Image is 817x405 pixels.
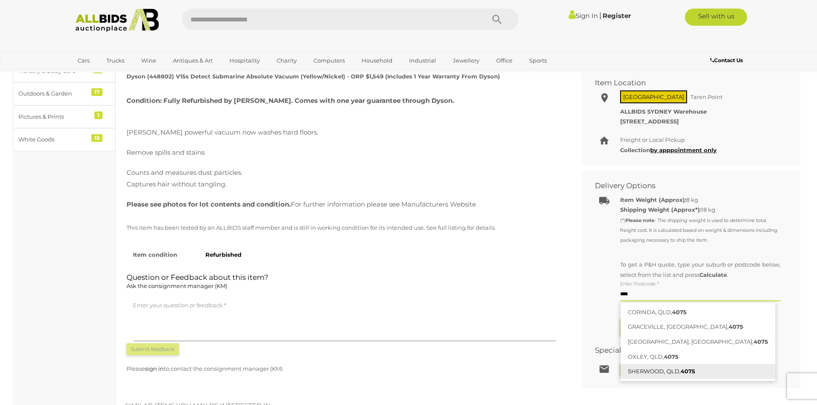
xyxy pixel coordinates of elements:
[620,196,686,203] b: Item Weight (Approx):
[13,82,115,105] a: Outdoors & Garden 17
[595,346,774,354] h2: Special Freight Request
[710,56,745,65] a: Contact Us
[685,9,747,26] a: Sell with us
[729,323,743,330] strong: 4075
[620,147,717,153] b: Collection
[127,126,563,138] p: [PERSON_NAME] powerful vacuum now washes hard floors.
[13,128,115,151] a: White Goods 15
[620,136,685,143] span: Freight or Local Pickup
[710,57,743,63] b: Contact Us
[101,54,130,68] a: Trucks
[672,309,687,315] strong: 4075
[595,182,774,190] h2: Delivery Options
[524,54,552,68] a: Sports
[620,205,781,245] div: 18 kg
[18,112,89,122] div: Pictures & Prints
[447,54,485,68] a: Jewellery
[599,11,601,20] span: |
[224,54,265,68] a: Hospitality
[620,217,778,243] small: (*) - The shipping weight is used to determine total freight cost. It is calculated based on weig...
[681,368,695,375] strong: 4075
[356,54,398,68] a: Household
[569,12,598,20] a: Sign In
[127,198,563,210] div: For further information please see Manufacturers Website
[91,88,103,96] div: 17
[167,54,218,68] a: Antiques & Art
[91,134,103,142] div: 15
[133,251,177,258] strong: Item condition
[621,364,775,379] a: SHERWOOD, QLD,4075
[72,54,95,68] a: Cars
[127,282,227,289] span: Ask the consignment manager (KM)
[621,305,775,320] a: CORINDA, QLD,4075
[595,79,774,87] h2: Item Location
[136,54,162,68] a: Wine
[94,111,103,119] div: 1
[620,260,781,280] p: To get a P&H quote, type your suburb or postcode below, select from the list and press .
[18,89,89,99] div: Outdoors & Garden
[271,54,302,68] a: Charity
[18,135,89,144] div: White Goods
[71,9,164,32] img: Allbids.com.au
[476,9,519,30] button: Search
[145,365,164,372] a: sign in
[491,54,518,68] a: Office
[308,54,350,68] a: Computers
[72,68,144,82] a: [GEOGRAPHIC_DATA]
[754,338,768,345] strong: 4075
[205,251,241,258] strong: Refurbished
[127,364,563,374] p: Please to contact the consignment manager (KM)
[625,217,654,223] strong: Please note
[621,349,775,364] a: OXLEY, QLD,4075
[620,206,701,213] strong: Shipping Weight (Approx*):
[127,147,563,158] p: Remove spills and stains
[127,273,563,291] h2: Question or Feedback about this item?
[603,12,631,20] a: Register
[699,271,727,278] b: Calculate
[620,108,707,115] strong: ALLBIDS SYDNEY Warehouse
[127,343,179,355] button: Submit feedback
[620,90,687,103] span: [GEOGRAPHIC_DATA]
[664,353,678,360] strong: 4075
[621,319,775,334] a: GRACEVILLE, [GEOGRAPHIC_DATA],4075
[650,147,717,153] a: by apppointment only
[127,223,563,233] p: This item has been tested by an ALLBIDS staff member and is still in working condition for its in...
[620,118,679,125] strong: [STREET_ADDRESS]
[404,54,442,68] a: Industrial
[127,73,500,80] strong: Dyson (448802) V15s Detect Submarine Absolute Vacuum (Yellow/Nickel) - ORP $1,549 (Includes 1 Yea...
[620,195,781,205] div: 8 kg
[127,200,291,208] b: Please see photos for lot contents and condition.
[13,105,115,128] a: Pictures & Prints 1
[688,91,725,102] span: Taren Point
[127,167,563,190] p: Counts and measures dust particles. Captures hair without tangling.
[621,334,775,349] a: [GEOGRAPHIC_DATA], [GEOGRAPHIC_DATA],4075
[127,96,454,105] b: Condition: Fully Refurbished by [PERSON_NAME]. Comes with one year guarantee through Dyson.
